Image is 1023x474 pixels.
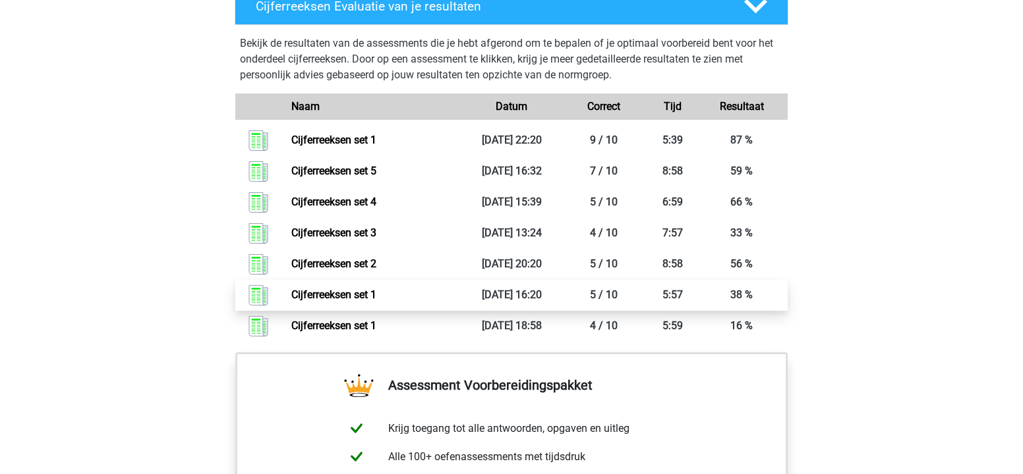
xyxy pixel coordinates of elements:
div: Correct [558,99,650,115]
a: Cijferreeksen set 1 [291,288,376,301]
div: Naam [281,99,465,115]
a: Cijferreeksen set 1 [291,134,376,146]
div: Tijd [650,99,696,115]
p: Bekijk de resultaten van de assessments die je hebt afgerond om te bepalen of je optimaal voorber... [240,36,783,83]
a: Cijferreeksen set 5 [291,165,376,177]
a: Cijferreeksen set 2 [291,257,376,270]
div: Datum [465,99,558,115]
a: Cijferreeksen set 3 [291,226,376,239]
a: Cijferreeksen set 4 [291,196,376,208]
a: Cijferreeksen set 1 [291,319,376,332]
div: Resultaat [695,99,788,115]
